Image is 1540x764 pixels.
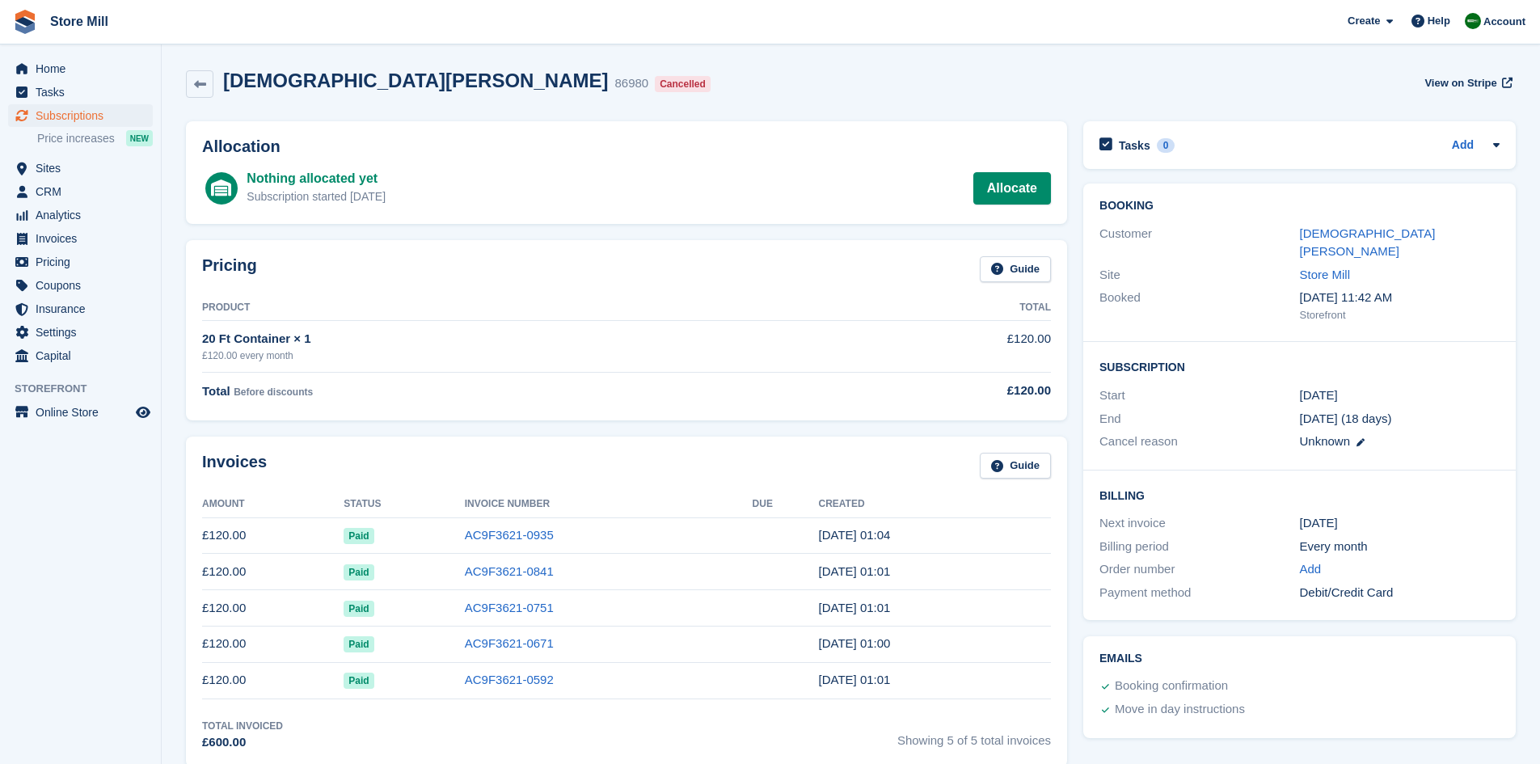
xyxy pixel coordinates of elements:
span: Paid [344,601,373,617]
td: £120.00 [811,321,1052,372]
div: Payment method [1099,584,1299,602]
span: Home [36,57,133,80]
a: Guide [980,453,1051,479]
th: Total [811,295,1052,321]
div: 86980 [614,74,648,93]
div: £600.00 [202,733,283,752]
h2: [DEMOGRAPHIC_DATA][PERSON_NAME] [223,70,608,91]
div: NEW [126,130,153,146]
span: Capital [36,344,133,367]
div: Order number [1099,560,1299,579]
h2: Emails [1099,652,1500,665]
a: Price increases NEW [37,129,153,147]
div: £120.00 [811,382,1052,400]
span: Analytics [36,204,133,226]
div: [DATE] [1300,514,1500,533]
h2: Tasks [1119,138,1150,153]
span: Price increases [37,131,115,146]
div: Booking confirmation [1115,677,1228,696]
a: menu [8,157,153,179]
div: Storefront [1300,307,1500,323]
h2: Subscription [1099,358,1500,374]
span: Storefront [15,381,161,397]
a: Add [1300,560,1322,579]
h2: Allocation [202,137,1051,156]
a: AC9F3621-0751 [465,601,554,614]
span: Settings [36,321,133,344]
time: 2025-08-24 00:01:24 UTC [818,564,890,578]
span: Showing 5 of 5 total invoices [897,719,1051,752]
h2: Invoices [202,453,267,479]
th: Status [344,492,464,517]
time: 2025-09-24 00:04:25 UTC [818,528,890,542]
div: Booked [1099,289,1299,323]
span: Invoices [36,227,133,250]
span: Total [202,384,230,398]
span: Before discounts [234,386,313,398]
td: £120.00 [202,517,344,554]
a: AC9F3621-0935 [465,528,554,542]
span: Insurance [36,298,133,320]
a: menu [8,344,153,367]
span: Subscriptions [36,104,133,127]
a: Allocate [973,172,1051,205]
a: Add [1452,137,1474,155]
h2: Booking [1099,200,1500,213]
th: Invoice Number [465,492,753,517]
time: 2025-06-24 00:00:50 UTC [818,636,890,650]
div: Total Invoiced [202,719,283,733]
span: Help [1428,13,1450,29]
th: Created [818,492,1051,517]
th: Due [753,492,819,517]
a: AC9F3621-0592 [465,673,554,686]
div: Every month [1300,538,1500,556]
span: CRM [36,180,133,203]
td: £120.00 [202,662,344,699]
span: Unknown [1300,434,1351,448]
span: Paid [344,636,373,652]
div: Customer [1099,225,1299,261]
div: 20 Ft Container × 1 [202,330,811,348]
div: Start [1099,386,1299,405]
a: menu [8,274,153,297]
a: menu [8,180,153,203]
th: Amount [202,492,344,517]
span: Paid [344,528,373,544]
div: Cancel reason [1099,433,1299,451]
div: [DATE] 11:42 AM [1300,289,1500,307]
a: menu [8,251,153,273]
div: Nothing allocated yet [247,169,386,188]
div: Subscription started [DATE] [247,188,386,205]
a: menu [8,321,153,344]
h2: Pricing [202,256,257,283]
h2: Billing [1099,487,1500,503]
div: Next invoice [1099,514,1299,533]
span: Tasks [36,81,133,103]
a: menu [8,204,153,226]
a: menu [8,401,153,424]
a: menu [8,81,153,103]
a: menu [8,104,153,127]
img: stora-icon-8386f47178a22dfd0bd8f6a31ec36ba5ce8667c1dd55bd0f319d3a0aa187defe.svg [13,10,37,34]
div: Debit/Credit Card [1300,584,1500,602]
span: Paid [344,673,373,689]
span: Create [1348,13,1380,29]
span: Paid [344,564,373,580]
div: £120.00 every month [202,348,811,363]
span: View on Stripe [1424,75,1496,91]
span: [DATE] (18 days) [1300,412,1392,425]
div: Site [1099,266,1299,285]
a: Preview store [133,403,153,422]
a: menu [8,57,153,80]
span: Coupons [36,274,133,297]
div: Billing period [1099,538,1299,556]
a: View on Stripe [1418,70,1516,96]
img: Angus [1465,13,1481,29]
a: menu [8,227,153,250]
td: £120.00 [202,626,344,662]
td: £120.00 [202,554,344,590]
a: AC9F3621-0841 [465,564,554,578]
a: Store Mill [1300,268,1351,281]
time: 2025-05-24 00:01:02 UTC [818,673,890,686]
span: Account [1483,14,1525,30]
